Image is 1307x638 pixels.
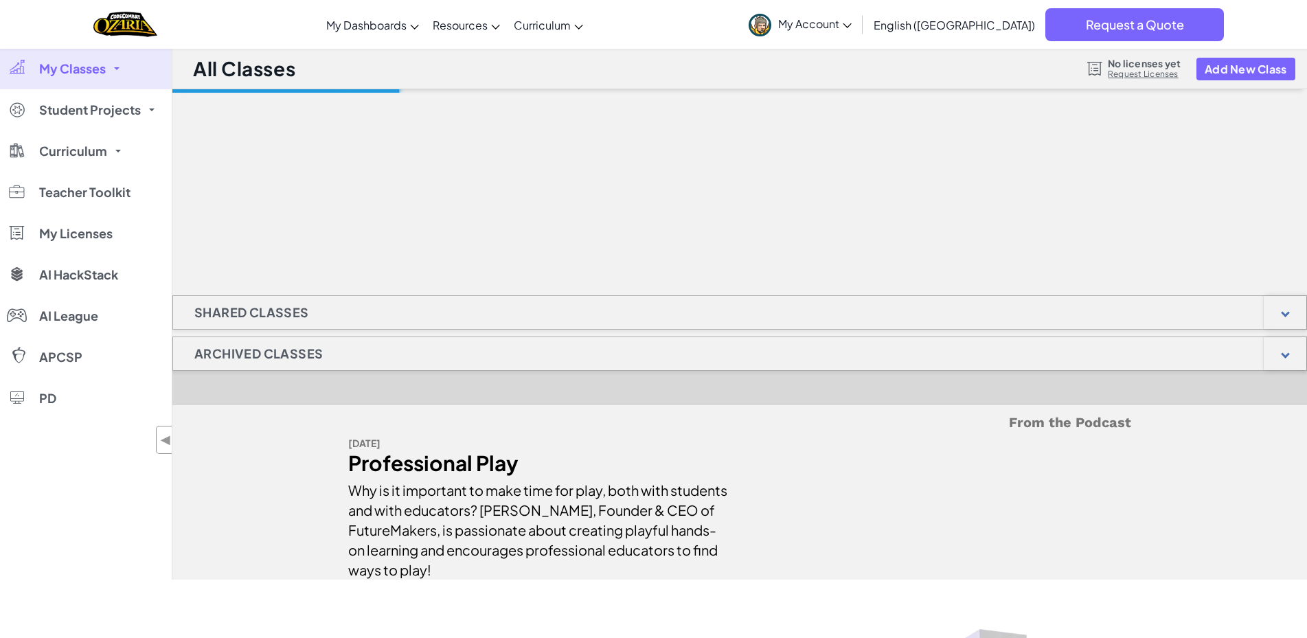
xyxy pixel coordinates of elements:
h1: All Classes [193,56,295,82]
h1: Shared Classes [173,295,330,330]
img: Home [93,10,157,38]
span: ◀ [160,430,172,450]
div: Why is it important to make time for play, both with students and with educators? [PERSON_NAME], ... [348,473,729,580]
a: Request Licenses [1108,69,1181,80]
span: My Licenses [39,227,113,240]
span: Student Projects [39,104,141,116]
span: Curriculum [514,18,571,32]
a: Curriculum [507,6,590,43]
a: Resources [426,6,507,43]
span: My Classes [39,62,106,75]
span: No licenses yet [1108,58,1181,69]
button: Add New Class [1196,58,1295,80]
span: AI League [39,310,98,322]
div: [DATE] [348,433,729,453]
h5: From the Podcast [348,412,1131,433]
a: My Dashboards [319,6,426,43]
h1: Archived Classes [173,337,344,371]
a: English ([GEOGRAPHIC_DATA]) [867,6,1042,43]
span: Resources [433,18,488,32]
a: My Account [742,3,859,46]
div: Professional Play [348,453,729,473]
span: My Dashboards [326,18,407,32]
span: AI HackStack [39,269,118,281]
span: My Account [778,16,852,31]
span: Curriculum [39,145,107,157]
a: Request a Quote [1045,8,1224,41]
span: Teacher Toolkit [39,186,130,198]
a: Ozaria by CodeCombat logo [93,10,157,38]
span: English ([GEOGRAPHIC_DATA]) [874,18,1035,32]
img: avatar [749,14,771,36]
